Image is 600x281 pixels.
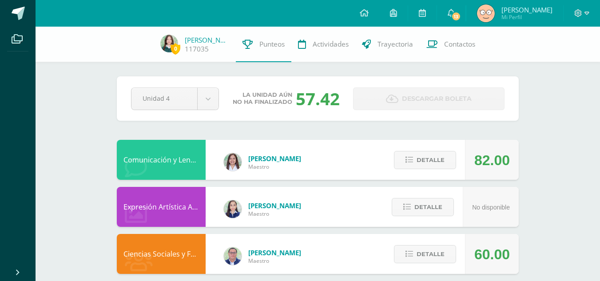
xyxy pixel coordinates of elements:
[444,40,475,49] span: Contactos
[402,88,472,110] span: Descargar boleta
[236,27,291,62] a: Punteos
[377,40,413,49] span: Trayectoria
[501,5,552,14] span: [PERSON_NAME]
[414,199,442,215] span: Detalle
[117,140,206,180] div: Comunicación y Lenguaje, Inglés
[417,246,445,262] span: Detalle
[117,187,206,227] div: Expresión Artística ARTES PLÁSTICAS
[355,27,420,62] a: Trayectoria
[477,4,495,22] img: bdb7d8157ba45ca2607f873ef1aaac50.png
[248,201,301,210] span: [PERSON_NAME]
[501,13,552,21] span: Mi Perfil
[417,152,445,168] span: Detalle
[248,163,301,170] span: Maestro
[474,234,510,274] div: 60.00
[248,154,301,163] span: [PERSON_NAME]
[117,234,206,274] div: Ciencias Sociales y Formación Ciudadana
[451,12,461,21] span: 13
[420,27,482,62] a: Contactos
[259,40,285,49] span: Punteos
[394,245,456,263] button: Detalle
[296,87,340,110] div: 57.42
[313,40,349,49] span: Actividades
[472,204,510,211] span: No disponible
[248,210,301,218] span: Maestro
[474,140,510,180] div: 82.00
[233,91,292,106] span: La unidad aún no ha finalizado
[143,88,186,109] span: Unidad 4
[248,248,301,257] span: [PERSON_NAME]
[291,27,355,62] a: Actividades
[224,153,242,171] img: acecb51a315cac2de2e3deefdb732c9f.png
[131,88,219,110] a: Unidad 4
[224,247,242,265] img: c1c1b07ef08c5b34f56a5eb7b3c08b85.png
[185,44,209,54] a: 117035
[392,198,454,216] button: Detalle
[171,43,180,54] span: 0
[160,35,178,52] img: 60ebfa88862d7e1667ce5664aea54911.png
[185,36,229,44] a: [PERSON_NAME]
[248,257,301,265] span: Maestro
[224,200,242,218] img: 360951c6672e02766e5b7d72674f168c.png
[394,151,456,169] button: Detalle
